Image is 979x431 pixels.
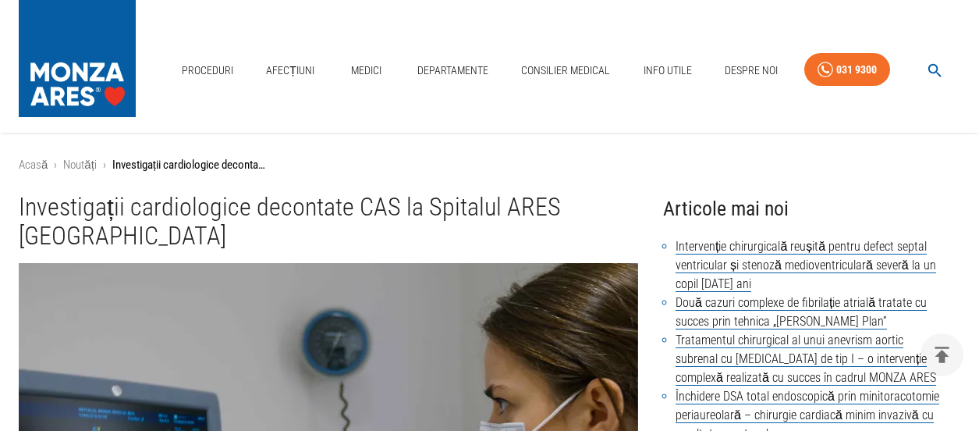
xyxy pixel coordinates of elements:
a: Afecțiuni [260,55,321,87]
h1: Investigații cardiologice decontate CAS la Spitalul ARES [GEOGRAPHIC_DATA] [19,193,638,251]
a: Despre Noi [718,55,784,87]
li: › [54,156,57,174]
h4: Articole mai noi [663,193,960,225]
a: Acasă [19,158,48,172]
a: Medici [341,55,391,87]
a: Două cazuri complexe de fibrilație atrială tratate cu succes prin tehnica „[PERSON_NAME] Plan” [676,295,927,329]
div: 031 9300 [836,60,877,80]
a: Noutăți [63,158,97,172]
a: Consilier Medical [515,55,616,87]
a: Departamente [411,55,495,87]
p: Investigații cardiologice decontate CAS la Spitalul ARES [GEOGRAPHIC_DATA] [112,156,268,174]
a: Intervenție chirurgicală reușită pentru defect septal ventricular și stenoză medioventriculară se... [676,239,936,292]
a: Tratamentul chirurgical al unui anevrism aortic subrenal cu [MEDICAL_DATA] de tip I – o intervenț... [676,333,936,386]
a: 031 9300 [804,53,890,87]
button: delete [920,333,963,376]
a: Proceduri [176,55,239,87]
a: Info Utile [637,55,698,87]
nav: breadcrumb [19,156,960,174]
li: › [103,156,106,174]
